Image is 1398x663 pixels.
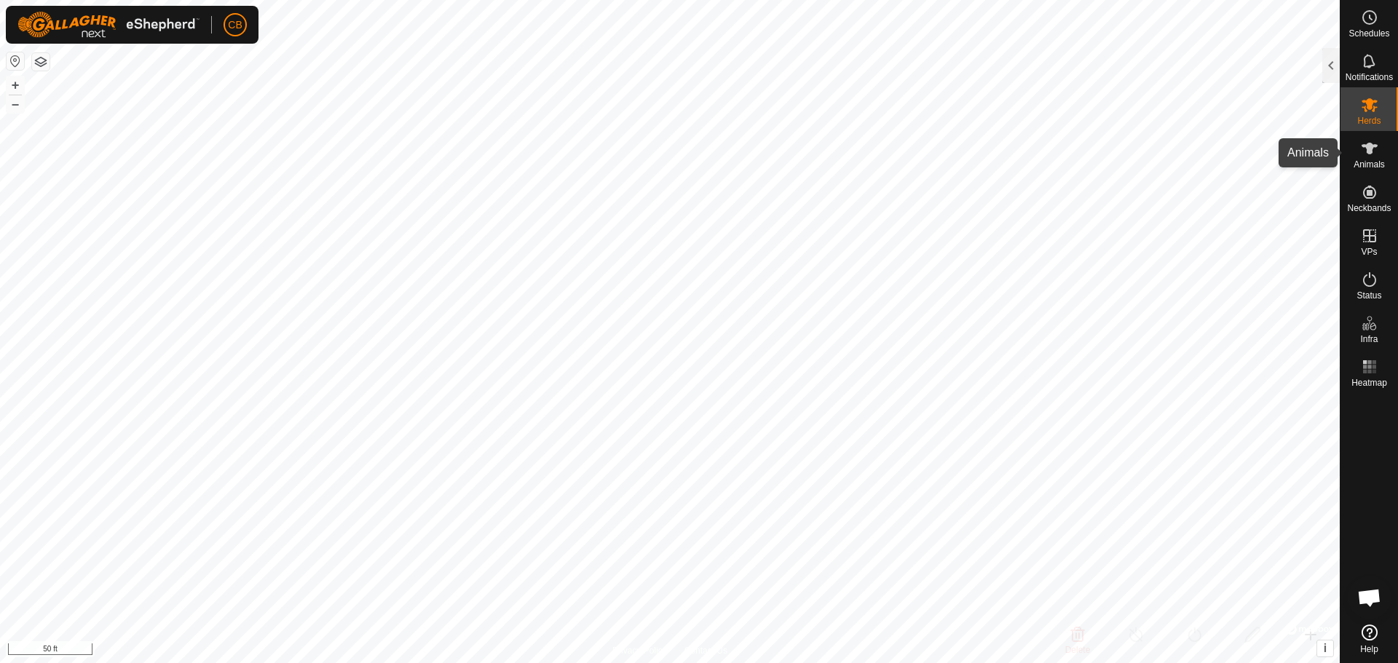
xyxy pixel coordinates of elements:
span: Notifications [1346,73,1393,82]
a: Privacy Policy [612,644,667,657]
span: CB [228,17,242,33]
img: Gallagher Logo [17,12,200,38]
a: Help [1340,619,1398,659]
button: + [7,76,24,94]
div: Open chat [1348,576,1391,619]
a: Contact Us [684,644,727,657]
button: Map Layers [32,53,50,71]
span: Help [1360,645,1378,654]
span: Herds [1357,116,1381,125]
span: Animals [1354,160,1385,169]
span: VPs [1361,247,1377,256]
button: Reset Map [7,52,24,70]
span: Infra [1360,335,1378,344]
button: i [1317,640,1333,656]
span: Neckbands [1347,204,1391,213]
span: Heatmap [1351,378,1387,387]
span: Schedules [1348,29,1389,38]
button: – [7,95,24,113]
span: Status [1356,291,1381,300]
span: i [1324,642,1327,654]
